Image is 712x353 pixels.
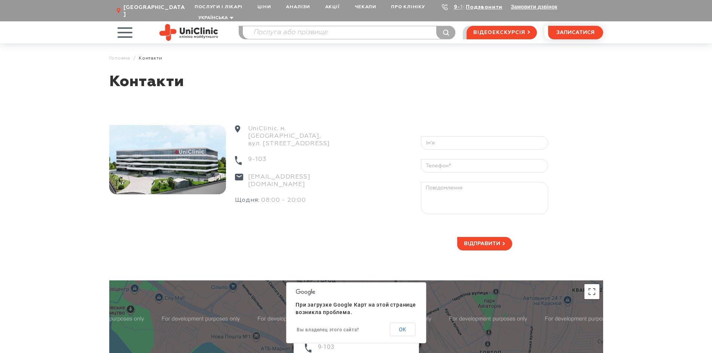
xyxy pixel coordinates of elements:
[243,26,455,39] input: Послуга або прізвище
[235,197,262,203] span: Щодня:
[584,284,599,299] button: Включить полноэкранный режим
[457,237,512,250] button: Відправити
[296,302,416,315] span: При загрузке Google Карт на этой странице возникла проблема.
[466,4,502,10] a: Подзвонити
[159,24,218,41] img: Uniclinic
[467,26,537,39] a: відеоекскурсія
[421,136,548,150] input: Ім’я
[511,4,557,10] button: Замовити дзвінок
[389,323,415,336] button: ОК
[421,159,548,173] input: Телефон*
[109,73,603,99] h1: Контакти
[454,4,470,10] a: 9-103
[196,15,233,21] button: Українська
[235,125,346,156] div: UniClinic. м. [GEOGRAPHIC_DATA], вул. [STREET_ADDRESS]
[297,327,359,332] a: Вы владелец этого сайта?
[556,30,595,35] span: записатися
[248,173,346,188] a: [EMAIL_ADDRESS][DOMAIN_NAME]
[473,26,525,39] span: відеоекскурсія
[198,16,228,20] span: Українська
[235,197,346,212] div: 08:00 - 20:00
[464,241,500,246] span: Відправити
[109,55,131,61] a: Головна
[123,4,187,18] span: [GEOGRAPHIC_DATA]
[248,156,266,165] a: 9-103
[548,26,603,39] button: записатися
[139,55,162,61] span: Контакти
